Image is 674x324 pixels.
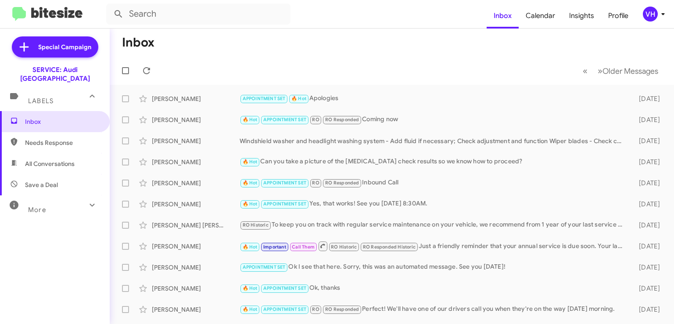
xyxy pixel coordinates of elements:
a: Special Campaign [12,36,98,58]
div: Inbound Call [240,178,628,188]
div: [DATE] [628,263,667,272]
span: RO Responded [325,117,359,122]
div: [PERSON_NAME] [152,305,240,314]
button: Next [592,62,663,80]
span: 🔥 Hot [291,96,306,101]
h1: Inbox [122,36,154,50]
div: Ok, thanks [240,283,628,293]
div: [DATE] [628,115,667,124]
input: Search [106,4,290,25]
div: Windshield washer and headlight washing system - Add fluid if necessary; Check adjustment and fun... [240,137,628,145]
nav: Page navigation example [578,62,663,80]
div: [DATE] [628,221,667,230]
span: 🔥 Hot [243,117,258,122]
span: APPOINTMENT SET [243,96,286,101]
span: RO [312,117,319,122]
span: Save a Deal [25,180,58,189]
div: [PERSON_NAME] [152,242,240,251]
div: [PERSON_NAME] [152,263,240,272]
button: VH [635,7,664,22]
button: Previous [577,62,593,80]
span: 🔥 Hot [243,180,258,186]
span: 🔥 Hot [243,306,258,312]
div: Coming now [240,115,628,125]
span: RO Historic [331,244,357,250]
a: Insights [562,3,601,29]
a: Calendar [519,3,562,29]
span: RO [312,180,319,186]
div: Can you take a picture of the [MEDICAL_DATA] check results so we know how to proceed? [240,157,628,167]
span: « [583,65,588,76]
div: [PERSON_NAME] [152,115,240,124]
span: Call Them [292,244,315,250]
div: [DATE] [628,284,667,293]
span: All Conversations [25,159,75,168]
span: 🔥 Hot [243,285,258,291]
div: [PERSON_NAME] [152,179,240,187]
span: 🔥 Hot [243,244,258,250]
span: RO Historic [243,222,269,228]
div: [DATE] [628,305,667,314]
div: [DATE] [628,200,667,209]
span: Special Campaign [38,43,91,51]
span: Important [263,244,286,250]
div: [PERSON_NAME] [152,284,240,293]
span: Older Messages [602,66,658,76]
div: To keep you on track with regular service maintenance on your vehicle, we recommend from 1 year o... [240,220,628,230]
span: RO Responded [325,180,359,186]
span: APPOINTMENT SET [263,117,306,122]
span: Labels [28,97,54,105]
div: VH [643,7,658,22]
span: RO Responded Historic [363,244,416,250]
div: Just a friendly reminder that your annual service is due soon. Your last service was on [DATE]. I... [240,241,628,252]
a: Profile [601,3,635,29]
span: APPOINTMENT SET [243,264,286,270]
span: APPOINTMENT SET [263,201,306,207]
span: APPOINTMENT SET [263,180,306,186]
a: Inbox [487,3,519,29]
div: Yes, that works! See you [DATE] 8:30AM. [240,199,628,209]
span: APPOINTMENT SET [263,285,306,291]
div: [PERSON_NAME] [PERSON_NAME] [152,221,240,230]
div: [PERSON_NAME] [152,200,240,209]
div: Apologies [240,94,628,104]
div: [DATE] [628,94,667,103]
div: Ok I see that here. Sorry, this was an automated message. See you [DATE]! [240,262,628,272]
div: [PERSON_NAME] [152,137,240,145]
div: [PERSON_NAME] [152,158,240,166]
span: APPOINTMENT SET [263,306,306,312]
span: Inbox [25,117,100,126]
span: 🔥 Hot [243,159,258,165]
span: Needs Response [25,138,100,147]
div: [DATE] [628,242,667,251]
span: More [28,206,46,214]
span: RO Responded [325,306,359,312]
span: RO [312,306,319,312]
div: [DATE] [628,158,667,166]
div: [PERSON_NAME] [152,94,240,103]
div: Perfect! We'll have one of our drivers call you when they're on the way [DATE] morning. [240,304,628,314]
span: 🔥 Hot [243,201,258,207]
div: [DATE] [628,137,667,145]
div: [DATE] [628,179,667,187]
span: » [598,65,602,76]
